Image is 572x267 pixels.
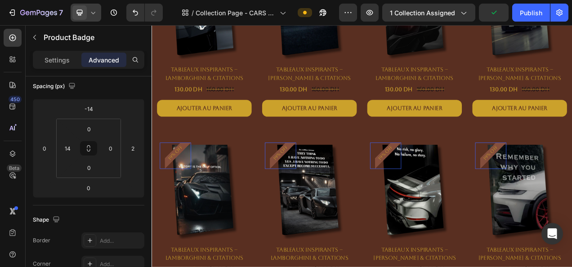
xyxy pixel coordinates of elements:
[277,51,398,74] a: Tableaux inspirants – lamborghini & Citations
[512,4,550,22] button: Publish
[89,55,119,65] p: Advanced
[520,8,542,18] div: Publish
[419,147,451,180] pre: 19% off
[411,51,533,74] a: Tableaux inspirants – [PERSON_NAME] & Citations
[104,142,117,155] input: 0px
[149,147,181,180] pre: 19% off
[33,214,62,226] div: Shape
[80,102,98,116] input: -14
[45,55,70,65] p: Settings
[474,76,511,89] div: 160.00 dh
[339,76,376,89] div: 160.00 dh
[302,101,373,112] div: Ajouter au panier
[126,4,163,22] div: Undo/Redo
[277,96,398,117] button: Ajouter au panier&nbsp;&nbsp;&nbsp;&nbsp;
[284,147,316,180] pre: 19% off
[14,147,46,180] pre: 19% off
[7,165,22,172] div: Beta
[9,96,22,103] div: 450
[196,8,276,18] span: Collection Page - CARS QUOTES
[80,161,98,174] input: 0px
[80,122,98,136] input: 0px
[167,101,238,112] div: Ajouter au panier
[59,7,63,18] p: 7
[433,76,470,89] div: 130.00 dh
[163,76,201,89] div: 130.00 dh
[298,76,335,89] div: 130.00 dh
[411,96,533,117] button: Ajouter au panier&nbsp;&nbsp;&nbsp;&nbsp;
[33,80,77,93] div: Spacing (px)
[4,4,67,22] button: 7
[142,96,263,117] button: Ajouter au panier&nbsp;&nbsp;&nbsp;&nbsp;
[152,25,572,267] iframe: Design area
[192,8,194,18] span: /
[33,236,50,245] div: Border
[61,142,74,155] input: 14px
[80,181,98,195] input: 0
[126,142,139,155] input: 2
[100,237,142,245] div: Add...
[541,223,563,245] div: Open Intercom Messenger
[390,8,455,18] span: 1 collection assigned
[44,32,141,43] p: Product Badge
[204,76,241,89] div: 160.00 dh
[38,142,51,155] input: 0
[382,4,475,22] button: 1 collection assigned
[437,101,508,112] div: Ajouter au panier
